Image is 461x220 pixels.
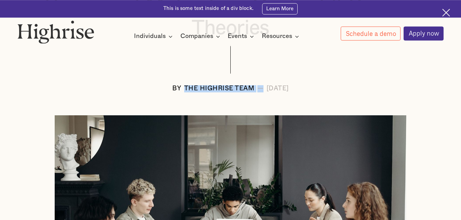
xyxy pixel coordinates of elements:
div: This is some text inside of a div block. [163,5,254,12]
a: Learn More [262,3,298,14]
div: — [257,85,264,92]
div: The Highrise Team [184,85,255,92]
div: BY [172,85,181,92]
img: Cross icon [442,9,450,16]
img: Highrise logo [17,20,95,43]
a: Apply now [404,26,444,41]
div: Events [228,32,247,40]
div: Individuals [134,32,166,40]
a: Schedule a demo [341,26,401,40]
div: [DATE] [267,85,289,92]
div: Resources [262,32,292,40]
div: Companies [180,32,213,40]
